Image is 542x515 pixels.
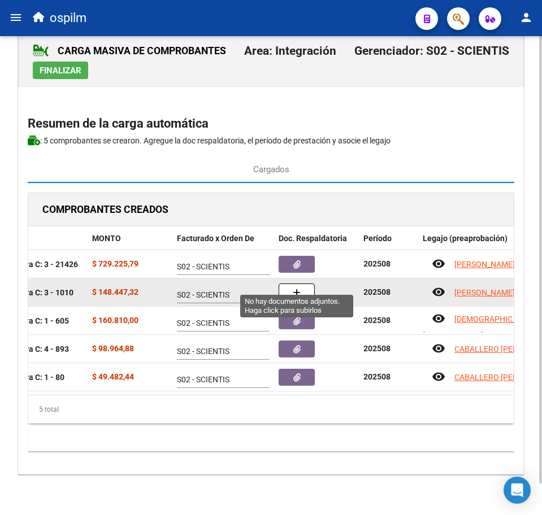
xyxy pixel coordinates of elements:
div: Open Intercom Messenger [504,477,531,504]
mat-icon: menu [9,11,23,24]
strong: $ 729.225,79 [92,259,138,268]
span: S02 - SCIENTIS [177,347,229,356]
mat-icon: remove_red_eye [432,370,445,383]
mat-icon: remove_red_eye [432,312,445,325]
span: S02 - SCIENTIS [177,375,229,384]
span: Legajo (preaprobación) [423,234,508,243]
strong: 202508 [363,316,391,325]
strong: 202508 [363,344,391,353]
strong: 202508 [363,372,391,381]
button: Finalizar [33,62,88,79]
datatable-header-cell: Facturado x Orden De [172,226,274,251]
span: [DEMOGRAPHIC_DATA][PERSON_NAME] [423,315,537,340]
h2: Resumen de la carga automática [28,113,514,134]
strong: 202508 [363,259,391,268]
mat-icon: person [519,11,533,24]
strong: Factura C: 1 - 605 [6,316,69,325]
strong: Factura C: 1 - 80 [6,373,64,382]
span: Cargados [253,163,289,176]
div: 5 total [28,395,514,424]
span: Facturado x Orden De [177,234,254,243]
strong: Factura C: 3 - 21426 [6,260,78,269]
span: ospilm [50,6,86,30]
p: : 5 comprobantes se crearon. Agregue la doc respaldatoria [28,134,514,147]
h1: COMPROBANTES CREADOS [42,200,168,219]
span: Período [363,234,392,243]
span: S02 - SCIENTIS [177,262,229,271]
strong: $ 49.482,44 [92,372,134,381]
strong: $ 148.447,32 [92,287,138,296]
strong: $ 98.964,88 [92,344,134,353]
strong: $ 160.810,00 [92,316,138,325]
datatable-header-cell: Período [359,226,418,251]
datatable-header-cell: Doc. Respaldatoria [274,226,359,251]
h1: CARGA MASIVA DE COMPROBANTES [33,42,226,60]
mat-icon: remove_red_eye [432,342,445,355]
h2: Area: Integración [244,40,336,62]
strong: 202508 [363,287,391,296]
span: Doc. Respaldatoria [279,234,347,243]
mat-icon: remove_red_eye [432,257,445,270]
strong: Factura C: 3 - 1010 [6,288,73,297]
span: S02 - SCIENTIS [177,290,229,299]
span: Finalizar [40,66,81,76]
strong: Factura C: 4 - 893 [6,344,69,353]
datatable-header-cell: MONTO [88,226,172,251]
span: MONTO [92,234,121,243]
h2: Gerenciador: S02 - SCIENTIS [354,40,509,62]
span: , el período de prestación y asocie el legajo [244,136,391,145]
mat-icon: remove_red_eye [432,285,445,299]
span: S02 - SCIENTIS [177,318,229,328]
